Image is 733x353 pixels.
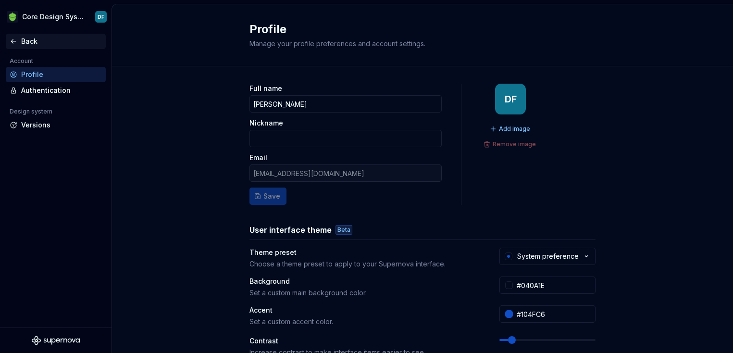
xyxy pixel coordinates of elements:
[98,13,104,21] div: DF
[249,224,332,236] h3: User interface theme
[513,277,596,294] input: #FFFFFF
[513,305,596,323] input: #104FC6
[249,248,482,257] div: Theme preset
[487,122,534,136] button: Add image
[21,86,102,95] div: Authentication
[249,84,282,93] label: Full name
[249,118,283,128] label: Nickname
[2,6,110,27] button: Core Design SystemDF
[21,70,102,79] div: Profile
[517,252,579,261] div: System preference
[249,277,482,286] div: Background
[6,106,56,117] div: Design system
[32,336,80,345] svg: Supernova Logo
[6,67,106,82] a: Profile
[335,225,352,235] div: Beta
[499,125,530,133] span: Add image
[505,95,517,103] div: DF
[21,37,102,46] div: Back
[499,248,596,265] button: System preference
[249,288,482,298] div: Set a custom main background color.
[249,317,482,327] div: Set a custom accent color.
[6,55,37,67] div: Account
[249,22,584,37] h2: Profile
[6,34,106,49] a: Back
[249,39,425,48] span: Manage your profile preferences and account settings.
[21,120,102,130] div: Versions
[249,153,267,163] label: Email
[7,11,18,23] img: 236da360-d76e-47e8-bd69-d9ae43f958f1.png
[6,117,106,133] a: Versions
[249,259,482,269] div: Choose a theme preset to apply to your Supernova interface.
[249,305,482,315] div: Accent
[249,336,482,346] div: Contrast
[6,83,106,98] a: Authentication
[22,12,84,22] div: Core Design System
